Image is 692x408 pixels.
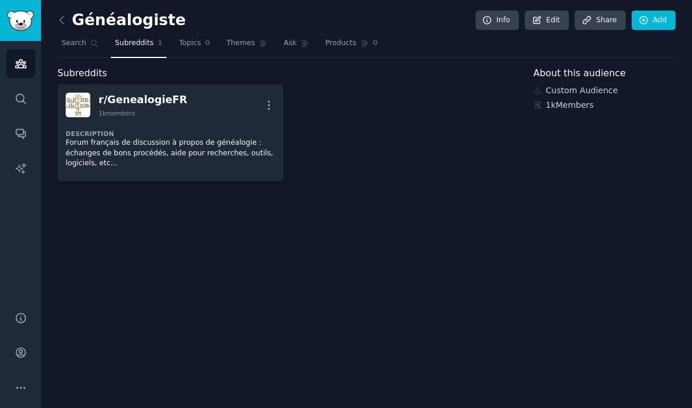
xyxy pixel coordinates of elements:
[57,34,103,58] a: Search
[525,11,569,30] a: Edit
[7,11,34,31] img: GummySearch logo
[325,38,357,49] span: Products
[66,130,275,138] dt: Description
[373,38,378,49] span: 0
[534,99,676,111] div: 1k Members
[222,34,272,58] a: Themes
[66,138,275,169] p: Forum français de discussion à propos de généalogie : échanges de bons procédés, aide pour recher...
[226,38,255,49] span: Themes
[57,84,283,181] a: GenealogieFRr/GenealogieFR1kmembersDescriptionForum français de discussion à propos de généalogie...
[280,34,313,58] a: Ask
[534,66,626,81] span: About this audience
[534,84,676,97] div: Custom Audience
[205,38,211,49] span: 0
[284,38,297,49] span: Ask
[321,34,382,58] a: Products0
[111,34,167,58] a: Subreddits1
[575,11,625,30] a: Share
[99,93,187,107] div: r/ GenealogieFR
[175,34,214,58] a: Topics0
[476,11,519,30] a: Info
[57,66,107,81] span: Subreddits
[115,38,154,49] span: Subreddits
[57,11,186,30] h2: Généalogiste
[158,38,163,49] span: 1
[632,11,676,30] a: Add
[62,38,86,49] span: Search
[66,93,90,117] img: GenealogieFR
[179,38,201,49] span: Topics
[99,109,135,117] div: 1k members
